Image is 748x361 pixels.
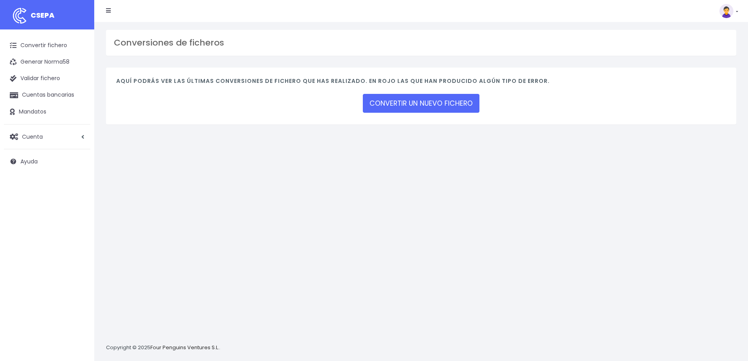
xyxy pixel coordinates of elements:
[4,104,90,120] a: Mandatos
[10,6,29,26] img: logo
[4,153,90,170] a: Ayuda
[22,132,43,140] span: Cuenta
[116,78,726,88] h4: Aquí podrás ver las últimas conversiones de fichero que has realizado. En rojo las que han produc...
[363,94,479,113] a: CONVERTIR UN NUEVO FICHERO
[31,10,55,20] span: CSEPA
[4,70,90,87] a: Validar fichero
[4,54,90,70] a: Generar Norma58
[4,37,90,54] a: Convertir fichero
[150,344,219,351] a: Four Penguins Ventures S.L.
[719,4,733,18] img: profile
[114,38,728,48] h3: Conversiones de ficheros
[106,344,220,352] p: Copyright © 2025 .
[4,128,90,145] a: Cuenta
[4,87,90,103] a: Cuentas bancarias
[20,158,38,165] span: Ayuda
